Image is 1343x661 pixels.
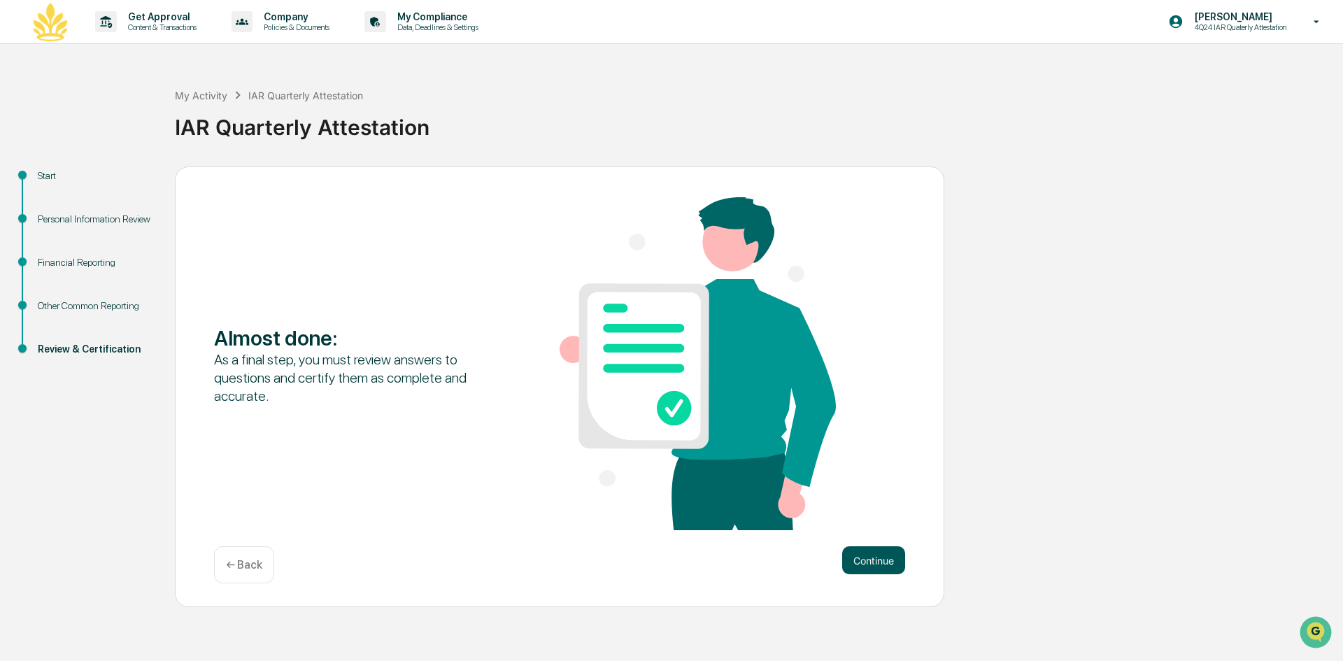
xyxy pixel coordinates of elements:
a: 🗄️Attestations [96,171,179,196]
div: Review & Certification [38,342,152,357]
span: Data Lookup [28,203,88,217]
div: 🔎 [14,204,25,215]
a: Powered byPylon [99,236,169,248]
div: Start new chat [48,107,229,121]
iframe: Open customer support [1298,615,1336,653]
img: Almost done [560,197,836,530]
p: [PERSON_NAME] [1184,11,1293,22]
div: As a final step, you must review answers to questions and certify them as complete and accurate. [214,350,490,405]
div: Personal Information Review [38,212,152,227]
p: How can we help? [14,29,255,52]
p: Data, Deadlines & Settings [386,22,485,32]
img: logo [34,3,67,41]
div: Other Common Reporting [38,299,152,313]
div: 🖐️ [14,178,25,189]
p: 4Q24 IAR Quaterly Attestation [1184,22,1293,32]
div: We're available if you need us! [48,121,177,132]
button: Start new chat [238,111,255,128]
div: 🗄️ [101,178,113,189]
span: Attestations [115,176,173,190]
span: Preclearance [28,176,90,190]
a: 🖐️Preclearance [8,171,96,196]
button: Continue [842,546,905,574]
div: My Activity [175,90,227,101]
p: My Compliance [386,11,485,22]
p: ← Back [226,558,262,571]
span: Pylon [139,237,169,248]
div: IAR Quarterly Attestation [248,90,363,101]
p: Get Approval [117,11,204,22]
img: 1746055101610-c473b297-6a78-478c-a979-82029cc54cd1 [14,107,39,132]
p: Company [253,11,336,22]
div: IAR Quarterly Attestation [175,104,1336,140]
a: 🔎Data Lookup [8,197,94,222]
div: Start [38,169,152,183]
p: Content & Transactions [117,22,204,32]
p: Policies & Documents [253,22,336,32]
div: Financial Reporting [38,255,152,270]
div: Almost done : [214,325,490,350]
